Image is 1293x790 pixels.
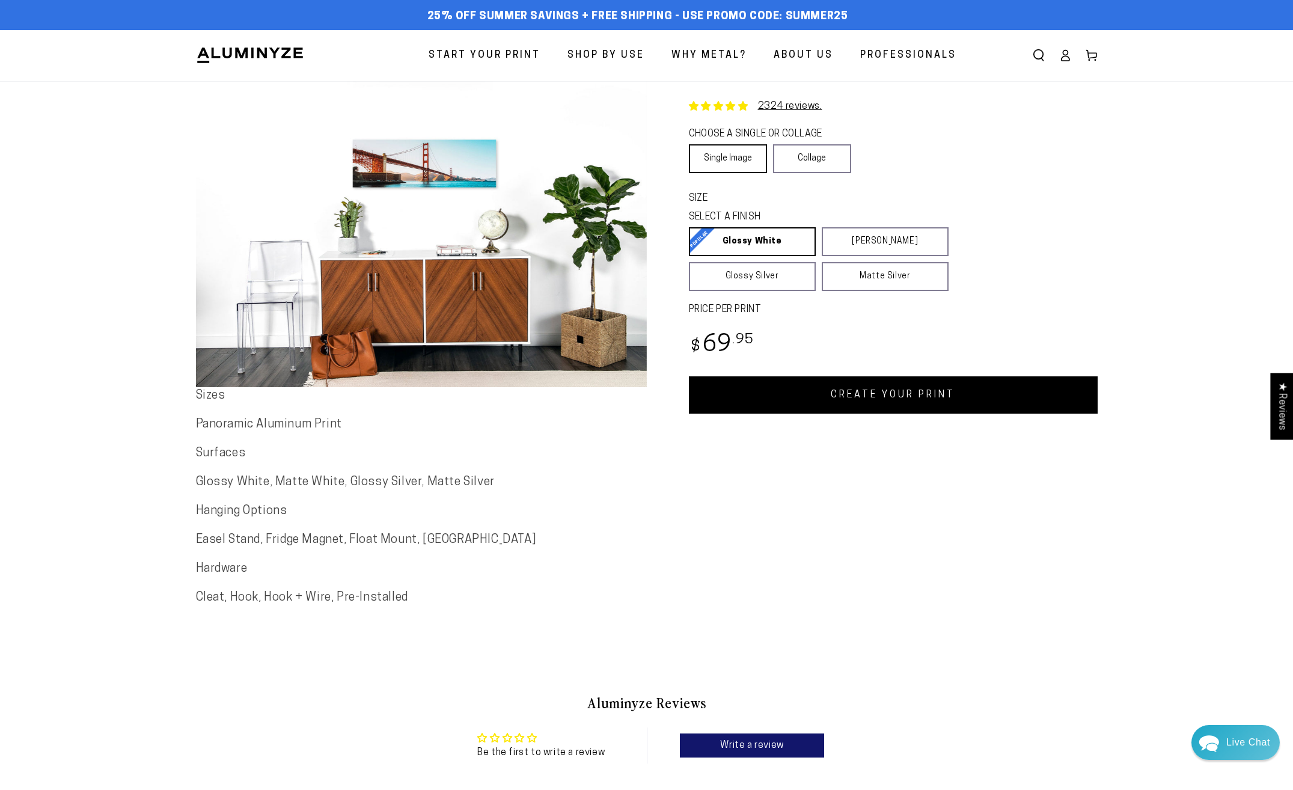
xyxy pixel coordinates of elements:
[1226,725,1270,760] div: Contact Us Directly
[732,333,754,347] sup: .95
[691,339,701,355] span: $
[774,47,833,64] span: About Us
[689,262,816,291] a: Glossy Silver
[477,731,605,746] div: Average rating is 0.00 stars
[851,40,965,72] a: Professionals
[420,40,549,72] a: Start Your Print
[689,210,920,224] legend: SELECT A FINISH
[680,733,824,758] a: Write a review
[427,10,848,23] span: 25% off Summer Savings + Free Shipping - Use Promo Code: SUMMER25
[758,102,822,111] a: 2324 reviews.
[196,563,248,575] b: Hardware
[1191,725,1280,760] div: Chat widget toggle
[196,390,225,402] b: Sizes
[196,534,536,546] span: Easel Stand, Fridge Magnet, Float Mount, [GEOGRAPHIC_DATA]
[558,40,653,72] a: Shop By Use
[860,47,956,64] span: Professionals
[689,334,754,357] bdi: 69
[196,81,647,387] media-gallery: Gallery Viewer
[765,40,842,72] a: About Us
[296,693,998,713] h2: Aluminyze Reviews
[689,227,816,256] a: Glossy White
[689,144,767,173] a: Single Image
[196,476,495,488] span: Glossy White, Matte White, Glossy Silver, Matte Silver
[671,47,747,64] span: Why Metal?
[773,144,851,173] a: Collage
[1026,42,1052,69] summary: Search our site
[689,192,701,206] legend: Size
[662,40,756,72] a: Why Metal?
[196,447,246,459] b: Surfaces
[822,227,949,256] a: [PERSON_NAME]
[689,376,1098,414] a: CREATE YOUR PRINT
[196,46,304,64] img: Aluminyze
[689,127,840,141] legend: CHOOSE A SINGLE OR COLLAGE
[196,505,287,517] b: Hanging Options
[477,746,605,759] div: Be the first to write a review
[1270,373,1293,439] div: Click to open Judge.me floating reviews tab
[567,47,644,64] span: Shop By Use
[689,303,1098,317] label: PRICE PER PRINT
[822,262,949,291] a: Matte Silver
[429,47,540,64] span: Start Your Print
[196,592,408,604] span: Cleat, Hook, Hook + Wire, Pre-Installed
[196,418,342,430] span: Panoramic Aluminum Print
